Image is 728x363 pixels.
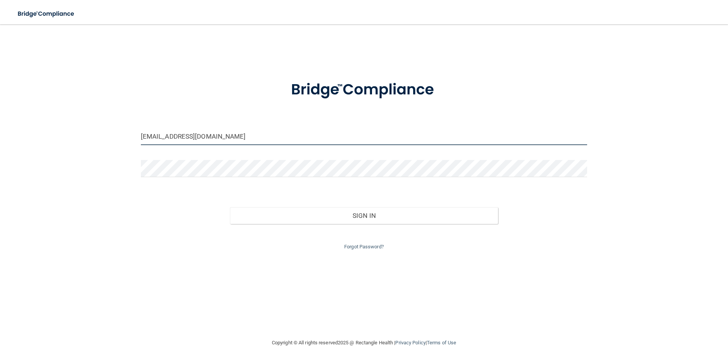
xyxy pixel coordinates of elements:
[275,70,453,110] img: bridge_compliance_login_screen.278c3ca4.svg
[395,340,425,345] a: Privacy Policy
[427,340,456,345] a: Terms of Use
[230,207,498,224] button: Sign In
[11,6,81,22] img: bridge_compliance_login_screen.278c3ca4.svg
[344,244,384,249] a: Forgot Password?
[225,331,503,355] div: Copyright © All rights reserved 2025 @ Rectangle Health | |
[141,128,588,145] input: Email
